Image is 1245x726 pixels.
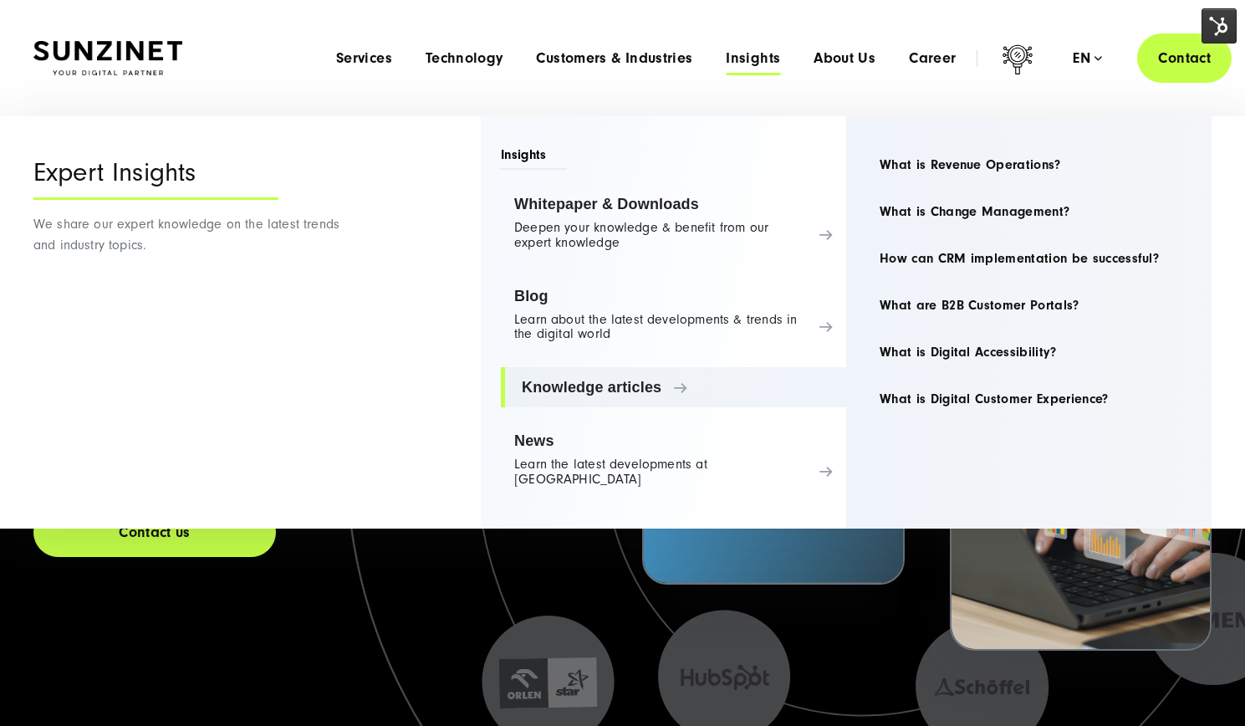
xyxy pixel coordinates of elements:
[33,158,278,200] div: Expert Insights
[1202,8,1237,43] img: HubSpot Tools Menu Toggle
[536,50,692,67] a: Customers & Industries
[33,508,276,557] a: Contact us
[33,41,182,76] img: SUNZINET Full Service Digital Agentur
[866,192,1191,232] a: What is Change Management?
[866,332,1191,372] a: What is Digital Accessibility?
[33,214,347,256] p: We share our expert knowledge on the latest trends and industry topics.
[501,146,567,170] span: Insights
[866,379,1191,419] a: What is Digital Customer Experience?
[501,184,846,263] a: Whitepaper & Downloads Deepen your knowledge & benefit from our expert knowledge
[501,367,846,407] a: Knowledge articles
[336,50,392,67] a: Services
[501,276,846,355] a: Blog Learn about the latest developments & trends in the digital world
[501,421,846,499] a: News Learn the latest developments at [GEOGRAPHIC_DATA]
[426,50,503,67] a: Technology
[1073,50,1102,67] div: en
[1137,33,1232,83] a: Contact
[814,50,875,67] a: About Us
[726,50,780,67] a: Insights
[866,285,1191,325] a: What are B2B Customer Portals?
[866,145,1191,185] a: What is Revenue Operations?
[909,50,956,67] a: Career
[522,379,833,396] span: Knowledge articles
[866,238,1191,279] a: How can CRM implementation be successful?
